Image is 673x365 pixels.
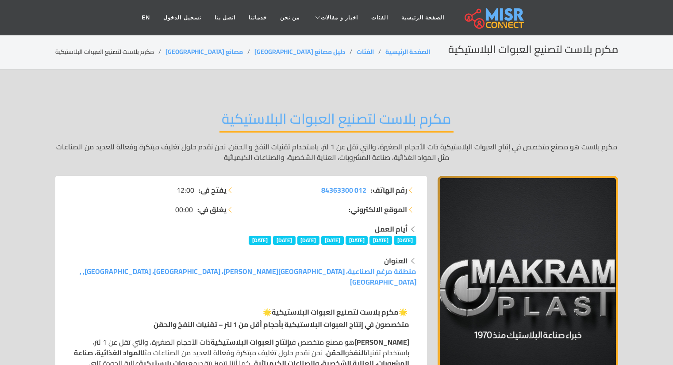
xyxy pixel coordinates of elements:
span: 12:00 [177,185,194,195]
li: مكرم بلاست لتصنيع العبوات البلاستيكية [55,47,165,57]
a: EN [135,9,157,26]
span: 00:00 [175,204,193,215]
span: 012 84363300 [321,183,366,197]
span: [DATE] [321,236,344,245]
span: [DATE] [273,236,296,245]
strong: العنوان [384,254,408,267]
span: [DATE] [346,236,368,245]
h2: مكرم بلاست لتصنيع العبوات البلاستيكية [448,43,618,56]
strong: [PERSON_NAME] [354,335,409,349]
span: [DATE] [394,236,416,245]
strong: رقم الهاتف: [371,185,407,195]
a: تسجيل الدخول [157,9,208,26]
a: خدماتنا [242,9,273,26]
span: اخبار و مقالات [321,14,358,22]
a: دليل مصانع [GEOGRAPHIC_DATA] [254,46,345,57]
p: مكرم بلاست هو مصنع متخصص في إنتاج العبوات البلاستيكية ذات الأحجام الصغيرة، والتي تقل عن 1 لتر، با... [55,141,618,163]
a: اتصل بنا [208,9,242,26]
div: 🌟 🌟 [73,305,409,319]
h2: مكرم بلاست لتصنيع العبوات البلاستيكية [219,110,454,133]
span: [DATE] [369,236,392,245]
strong: إنتاج العبوات البلاستيكية [211,335,289,349]
span: [DATE] [249,236,271,245]
a: الفئات [357,46,374,57]
a: الصفحة الرئيسية [395,9,451,26]
strong: الموقع الالكتروني: [349,204,407,215]
a: مصانع [GEOGRAPHIC_DATA] [165,46,243,57]
a: الفئات [365,9,395,26]
span: [DATE] [297,236,320,245]
strong: متخصصون في إنتاج العبوات البلاستيكية بأحجام أقل من 1 لتر – تقنيات النفخ والحقن [154,318,409,331]
strong: الحقن [326,346,345,359]
strong: مكرم بلاست لتصنيع العبوات البلاستيكية [272,305,399,319]
a: من نحن [273,9,306,26]
strong: النفخ [349,346,365,359]
a: الصفحة الرئيسية [385,46,430,57]
strong: يفتح في: [199,185,227,195]
a: منطقة مرغم الصناعية، [GEOGRAPHIC_DATA][PERSON_NAME]، [GEOGRAPHIC_DATA]، [GEOGRAPHIC_DATA], , [GEO... [80,265,416,289]
a: 012 84363300 [321,185,366,195]
a: اخبار و مقالات [306,9,365,26]
img: main.misr_connect [465,7,524,29]
strong: أيام العمل [375,222,408,236]
strong: يغلق في: [197,204,227,215]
